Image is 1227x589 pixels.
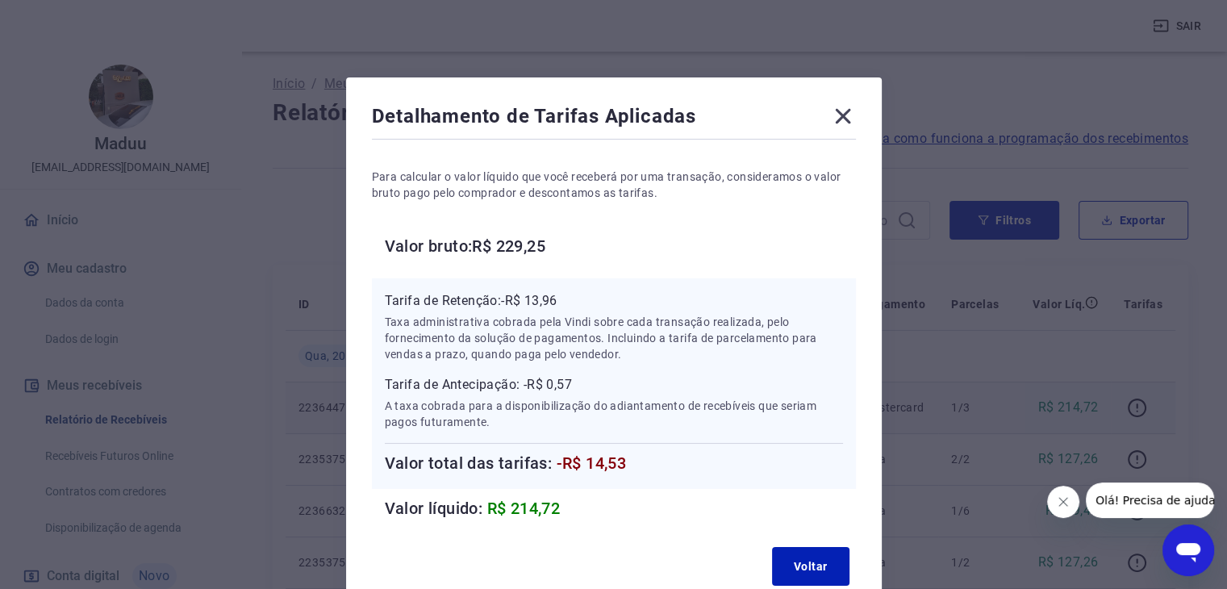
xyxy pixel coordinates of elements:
[557,453,627,473] span: -R$ 14,53
[385,450,843,476] h6: Valor total das tarifas:
[1047,486,1079,518] iframe: Fechar mensagem
[372,103,856,136] div: Detalhamento de Tarifas Aplicadas
[372,169,856,201] p: Para calcular o valor líquido que você receberá por uma transação, consideramos o valor bruto pag...
[385,233,856,259] h6: Valor bruto: R$ 229,25
[772,547,849,586] button: Voltar
[487,499,561,518] span: R$ 214,72
[385,314,843,362] p: Taxa administrativa cobrada pela Vindi sobre cada transação realizada, pelo fornecimento da soluç...
[385,375,843,395] p: Tarifa de Antecipação: -R$ 0,57
[1086,482,1214,518] iframe: Mensagem da empresa
[10,11,136,24] span: Olá! Precisa de ajuda?
[385,291,843,311] p: Tarifa de Retenção: -R$ 13,96
[385,398,843,430] p: A taxa cobrada para a disponibilização do adiantamento de recebíveis que seriam pagos futuramente.
[1162,524,1214,576] iframe: Botão para abrir a janela de mensagens
[385,495,856,521] h6: Valor líquido:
